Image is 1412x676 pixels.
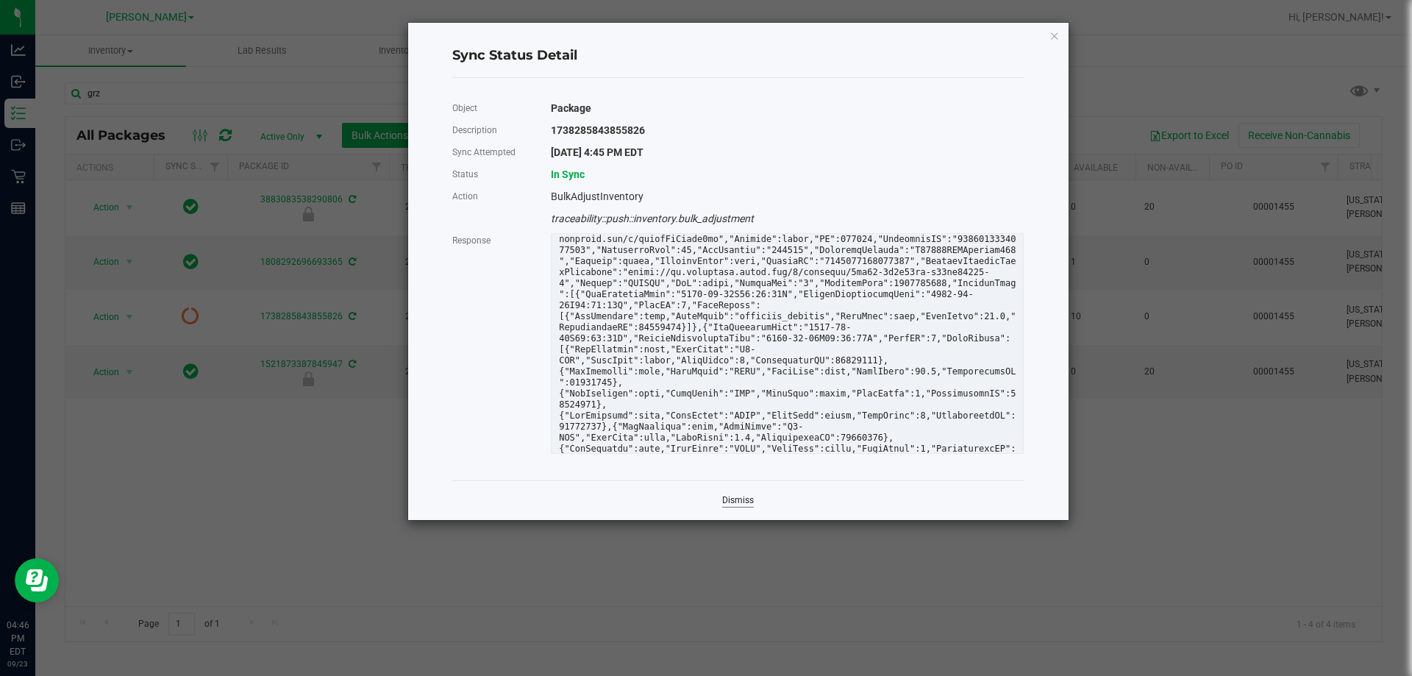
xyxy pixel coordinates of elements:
[540,207,1035,230] div: traceability::push::inventory.bulk_adjustment
[441,97,541,119] div: Object
[1049,26,1060,44] button: Close
[540,119,1035,141] div: 1738285843855826
[441,163,541,185] div: Status
[540,185,1035,207] div: BulkAdjustInventory
[540,97,1035,119] div: Package
[441,141,541,163] div: Sync Attempted
[540,141,1035,163] div: [DATE] 4:45 PM EDT
[722,494,754,507] a: Dismiss
[551,168,585,180] span: In Sync
[441,230,541,252] div: Response
[441,185,541,207] div: Action
[441,119,541,141] div: Description
[15,558,59,602] iframe: Resource center
[452,46,577,65] span: Sync Status Detail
